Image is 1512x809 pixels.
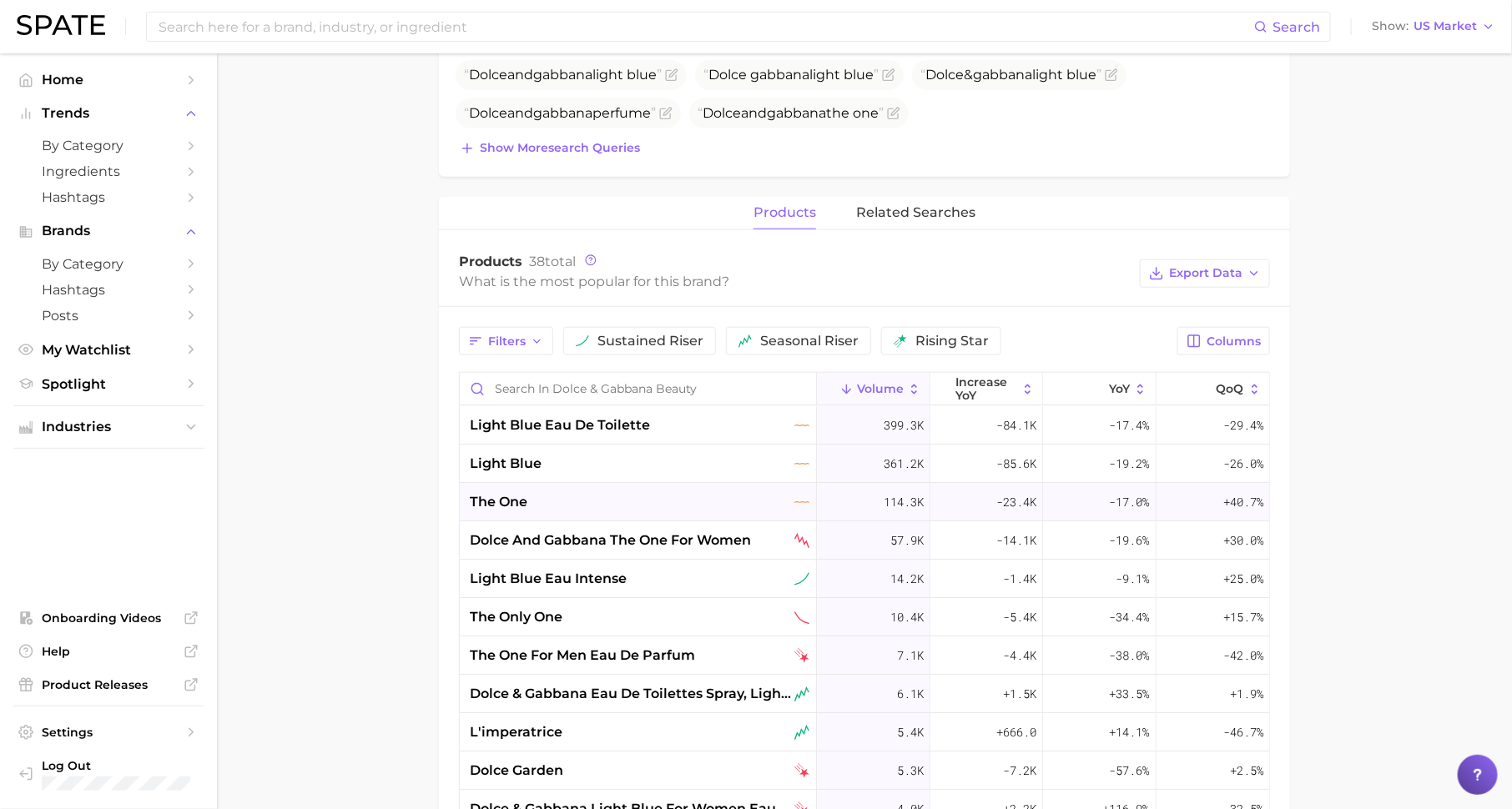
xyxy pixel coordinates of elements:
[460,675,817,713] div: dolce & gabbana eau de toilettes spray, light blue
[17,15,105,35] img: SPATE
[576,334,589,348] img: sustained riser
[42,342,175,358] span: My Watchlist
[996,492,1036,512] span: -23.4k
[794,533,809,548] img: seasonal decliner
[955,375,1017,402] span: increase YoY
[1169,266,1242,280] span: Export Data
[897,761,924,781] span: 5.3k
[42,163,175,179] span: Ingredients
[1110,722,1150,742] span: +14.1%
[460,598,1269,636] button: the only onesustained decliner10.4k-5.4k-34.4%+15.7%
[460,406,1269,445] button: light blue eau de toiletteflat399.3k-84.1k-17.4%-29.4%
[897,646,924,666] span: 7.1k
[42,138,175,153] span: by Category
[1116,569,1150,589] span: -9.1%
[460,636,1269,675] button: the one for men eau de parfumfalling star7.1k-4.4k-38.0%-42.0%
[459,327,553,355] button: Filters
[1223,607,1263,627] span: +15.7%
[460,675,1269,713] button: dolce & gabbana eau de toilettes spray, light blueseasonal riser6.1k+1.5k+33.5%+1.9%
[1177,327,1270,355] button: Columns
[1140,259,1270,288] button: Export Data
[794,495,809,510] img: flat
[469,105,507,121] span: Dolce
[897,684,924,704] span: 6.1k
[157,13,1254,41] input: Search here for a brand, industry, or ingredient
[794,418,809,433] img: flat
[1372,22,1409,31] span: Show
[890,569,924,589] span: 14.2k
[13,605,204,631] a: Onboarding Videos
[1043,373,1156,405] button: YoY
[529,254,545,269] span: 38
[470,722,562,742] span: l'imperatrice
[1230,684,1263,704] span: +1.9%
[460,751,1269,790] button: dolce gardenfalling star5.3k-7.2k-57.6%+2.5%
[1109,382,1130,395] span: YoY
[469,67,507,83] span: Dolce
[42,72,175,88] span: Home
[460,560,1269,598] button: light blue eau intensesustained riser14.2k-1.4k-9.1%+25.0%
[794,610,809,625] img: sustained decliner
[42,420,175,435] span: Industries
[42,308,175,324] span: Posts
[460,373,816,404] input: Search in dolce & gabbana beauty
[13,337,204,363] a: My Watchlist
[1110,415,1150,435] span: -17.4%
[1110,454,1150,474] span: -19.2%
[698,105,884,121] span: and the one
[794,725,809,740] img: seasonal riser
[1217,382,1244,395] span: QoQ
[882,68,895,82] button: Flag as miscategorized or irrelevant
[1223,722,1263,742] span: -46.7%
[753,205,816,220] span: products
[794,763,809,778] img: falling star
[460,713,1269,751] button: l'imperatriceseasonal riser5.4k+666.0+14.1%-46.7%
[794,571,809,586] img: sustained riser
[973,67,1032,83] span: gabbana
[42,758,190,773] span: Log Out
[1003,646,1036,666] span: -4.4k
[13,219,204,244] button: Brands
[665,68,678,82] button: Flag as miscategorized or irrelevant
[1110,530,1150,550] span: -19.6%
[533,67,592,83] span: gabbana
[1223,530,1263,550] span: +30.0%
[13,101,204,126] button: Trends
[42,256,175,272] span: by Category
[738,334,752,348] img: seasonal riser
[13,184,204,210] a: Hashtags
[13,720,204,745] a: Settings
[464,67,662,83] span: and light blue
[760,334,859,348] span: seasonal riser
[1207,334,1261,349] span: Columns
[42,611,175,626] span: Onboarding Videos
[533,105,592,121] span: gabbana
[884,454,924,474] span: 361.2k
[460,483,1269,521] button: the oneflat114.3k-23.4k-17.0%+40.7%
[750,67,809,83] span: gabbana
[456,137,644,160] button: Show moresearch queries
[964,67,973,83] span: &
[42,224,175,239] span: Brands
[1105,68,1118,82] button: Flag as miscategorized or irrelevant
[1110,646,1150,666] span: -38.0%
[13,753,204,796] a: Log out. Currently logged in with e-mail hannah@spate.nyc.
[1273,19,1320,35] span: Search
[703,67,879,83] span: light blue
[470,415,650,435] span: light blue eau de toilette
[13,415,204,440] button: Industries
[13,133,204,158] a: by Category
[529,254,576,269] span: total
[996,454,1036,474] span: -85.6k
[890,607,924,627] span: 10.4k
[460,521,1269,560] button: dolce and gabbana the one for womenseasonal decliner57.9k-14.1k-19.6%+30.0%
[42,282,175,298] span: Hashtags
[42,106,175,121] span: Trends
[1110,492,1150,512] span: -17.0%
[1157,373,1269,405] button: QoQ
[13,158,204,184] a: Ingredients
[920,67,1101,83] span: light blue
[1223,415,1263,435] span: -29.4%
[703,105,741,121] span: Dolce
[794,686,809,701] img: seasonal riser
